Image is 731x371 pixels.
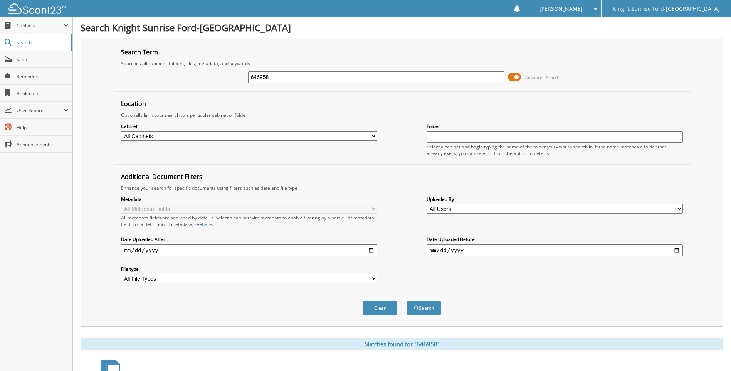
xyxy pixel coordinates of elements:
[121,214,377,228] div: All metadata fields are searched by default. Select a cabinet with metadata to enable filtering b...
[427,244,683,256] input: end
[539,7,583,11] span: [PERSON_NAME]
[121,236,377,243] label: Date Uploaded After
[121,196,377,202] label: Metadata
[427,196,683,202] label: Uploaded By
[17,22,63,29] span: Cabinets
[17,124,69,131] span: Help
[17,90,69,97] span: Bookmarks
[525,74,560,80] span: Advanced Search
[427,143,683,157] div: Select a cabinet and begin typing the name of the folder you want to search in. If the name match...
[202,221,212,228] a: here
[81,21,723,34] h1: Search Knight Sunrise Ford-[GEOGRAPHIC_DATA]
[17,73,69,80] span: Reminders
[117,48,162,56] legend: Search Term
[117,60,686,67] div: Searches all cabinets, folders, files, metadata, and keywords
[17,39,67,46] span: Search
[117,112,686,118] div: Optionally limit your search to a particular cabinet or folder
[117,172,206,181] legend: Additional Document Filters
[427,236,683,243] label: Date Uploaded Before
[17,56,69,63] span: Scan
[121,123,377,130] label: Cabinet
[117,185,686,191] div: Enhance your search for specific documents using filters such as date and file type.
[363,301,397,315] button: Clear
[407,301,441,315] button: Search
[613,7,720,11] span: Knight Sunrise Ford-[GEOGRAPHIC_DATA]
[81,338,723,350] div: Matches found for "646958"
[17,141,69,148] span: Announcements
[17,107,63,114] span: User Reports
[121,266,377,272] label: File type
[427,123,683,130] label: Folder
[8,3,66,14] img: scan123-logo-white.svg
[121,244,377,256] input: start
[117,99,150,108] legend: Location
